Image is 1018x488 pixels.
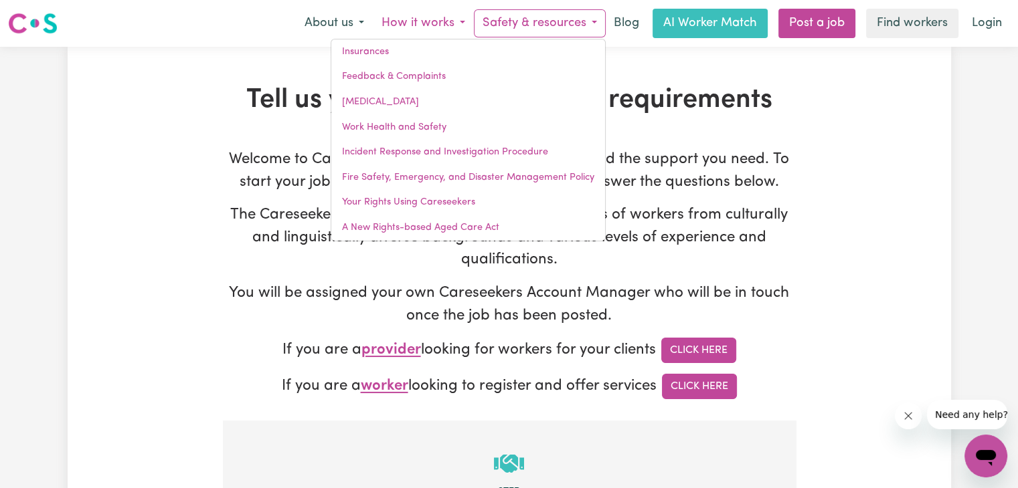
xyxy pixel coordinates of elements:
iframe: Button to launch messaging window [964,435,1007,477]
a: Find workers [866,9,958,38]
span: provider [361,343,421,358]
a: Click Here [661,338,736,363]
button: About us [296,9,373,37]
a: Login [964,9,1010,38]
p: You will be assigned your own Careseekers Account Manager who will be in touch once the job has b... [223,282,796,327]
a: Careseekers logo [8,8,58,39]
div: Safety & resources [331,39,606,241]
a: Blog [606,9,647,38]
a: Post a job [778,9,855,38]
a: AI Worker Match [653,9,768,38]
button: How it works [373,9,474,37]
iframe: Message from company [927,400,1007,429]
a: Fire Safety, Emergency, and Disaster Management Policy [331,165,605,191]
a: Insurances [331,39,605,65]
a: Work Health and Safety [331,115,605,140]
button: Safety & resources [474,9,606,37]
iframe: Close message [895,402,922,429]
a: Click Here [662,374,737,399]
p: If you are a looking to register and offer services [223,374,796,399]
a: Your Rights Using Careseekers [331,190,605,215]
h1: Tell us your care and support requirements [223,84,796,116]
span: worker [361,379,408,394]
p: If you are a looking for workers for your clients [223,338,796,363]
a: [MEDICAL_DATA] [331,90,605,115]
img: Careseekers logo [8,11,58,35]
a: Feedback & Complaints [331,64,605,90]
p: The Careseekers Platform is a community of thousands of workers from culturally and linguisticall... [223,204,796,271]
p: Welcome to Careseekers. We are excited to help you find the support you need. To start your job p... [223,148,796,193]
a: A New Rights-based Aged Care Act [331,215,605,241]
span: Need any help? [8,9,81,20]
a: Incident Response and Investigation Procedure [331,140,605,165]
